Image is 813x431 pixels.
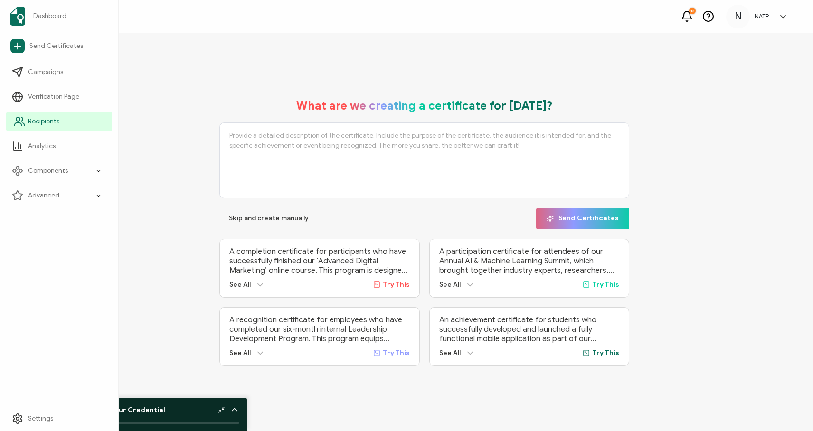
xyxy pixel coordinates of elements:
[6,409,112,428] a: Settings
[229,349,251,357] span: See All
[439,247,619,275] p: A participation certificate for attendees of our Annual AI & Machine Learning Summit, which broug...
[229,281,251,289] span: See All
[28,191,59,200] span: Advanced
[6,137,112,156] a: Analytics
[547,215,619,222] span: Send Certificates
[29,41,83,51] span: Send Certificates
[33,11,66,21] span: Dashboard
[592,349,619,357] span: Try This
[28,67,63,77] span: Campaigns
[28,117,59,126] span: Recipients
[735,9,742,24] span: N
[439,349,461,357] span: See All
[6,3,112,29] a: Dashboard
[383,349,410,357] span: Try This
[6,63,112,82] a: Campaigns
[536,208,629,229] button: Send Certificates
[592,281,619,289] span: Try This
[439,315,619,344] p: An achievement certificate for students who successfully developed and launched a fully functiona...
[6,87,112,106] a: Verification Page
[28,414,53,423] span: Settings
[689,8,696,14] div: 13
[10,7,25,26] img: sertifier-logomark-colored.svg
[6,112,112,131] a: Recipients
[755,13,769,19] h5: NATP
[28,141,56,151] span: Analytics
[28,166,68,176] span: Components
[229,247,409,275] p: A completion certificate for participants who have successfully finished our ‘Advanced Digital Ma...
[219,208,318,229] button: Skip and create manually
[229,315,409,344] p: A recognition certificate for employees who have completed our six-month internal Leadership Deve...
[439,281,461,289] span: See All
[28,92,79,102] span: Verification Page
[383,281,410,289] span: Try This
[6,35,112,57] a: Send Certificates
[229,215,309,222] span: Skip and create manually
[296,99,553,113] h1: What are we creating a certificate for [DATE]?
